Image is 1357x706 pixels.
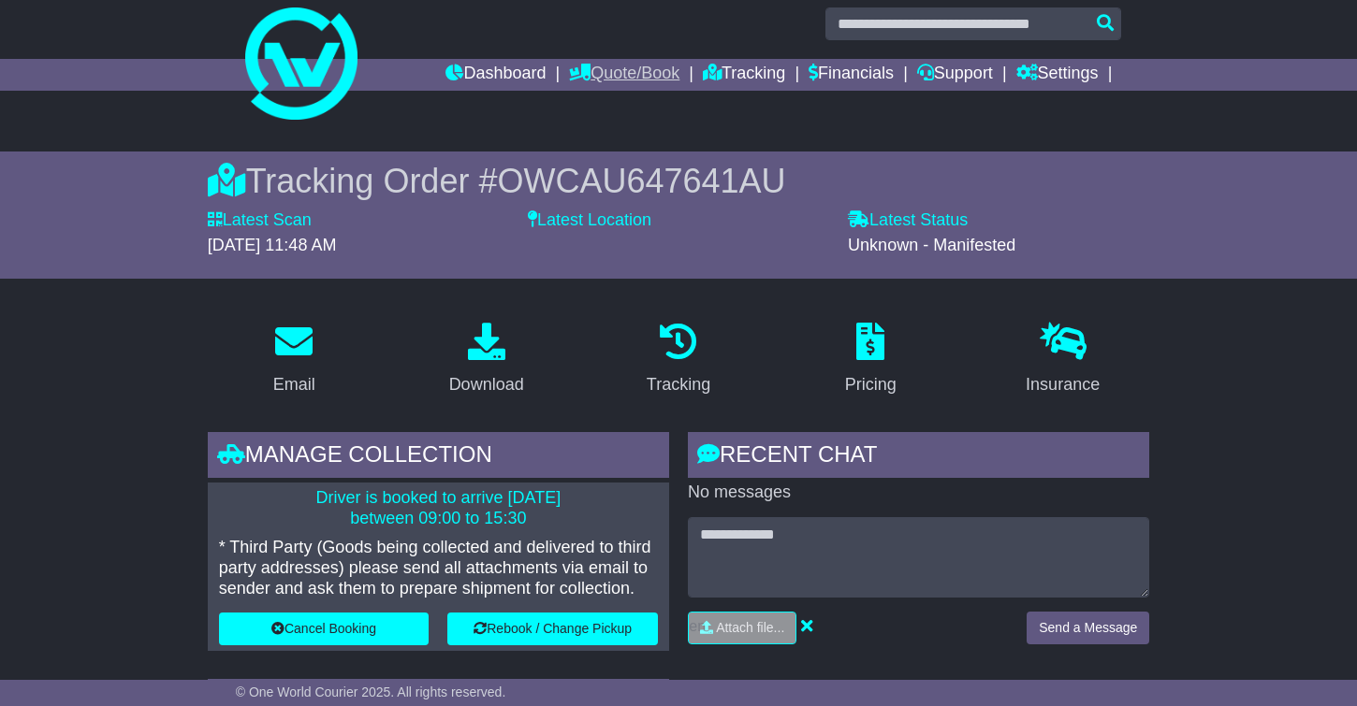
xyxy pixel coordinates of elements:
[497,162,785,200] span: OWCAU647641AU
[688,483,1149,503] p: No messages
[703,59,785,91] a: Tracking
[809,59,894,91] a: Financials
[647,372,710,397] div: Tracking
[445,59,546,91] a: Dashboard
[219,488,658,528] p: Driver is booked to arrive [DATE] between 09:00 to 15:30
[447,612,658,645] button: Rebook / Change Pickup
[1027,612,1149,644] button: Send a Message
[261,316,328,404] a: Email
[236,684,506,699] span: © One World Courier 2025. All rights reserved.
[208,432,669,483] div: Manage collection
[569,59,679,91] a: Quote/Book
[437,316,536,404] a: Download
[208,210,312,231] label: Latest Scan
[273,372,315,397] div: Email
[917,59,993,91] a: Support
[219,538,658,598] p: * Third Party (Goods being collected and delivered to third party addresses) please send all atta...
[635,316,722,404] a: Tracking
[833,316,909,404] a: Pricing
[848,210,968,231] label: Latest Status
[848,236,1015,254] span: Unknown - Manifested
[219,612,430,645] button: Cancel Booking
[208,236,337,254] span: [DATE] 11:48 AM
[1026,372,1100,397] div: Insurance
[1014,316,1112,404] a: Insurance
[528,210,651,231] label: Latest Location
[449,372,524,397] div: Download
[688,432,1149,483] div: RECENT CHAT
[208,161,1150,201] div: Tracking Order #
[1016,59,1099,91] a: Settings
[845,372,897,397] div: Pricing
